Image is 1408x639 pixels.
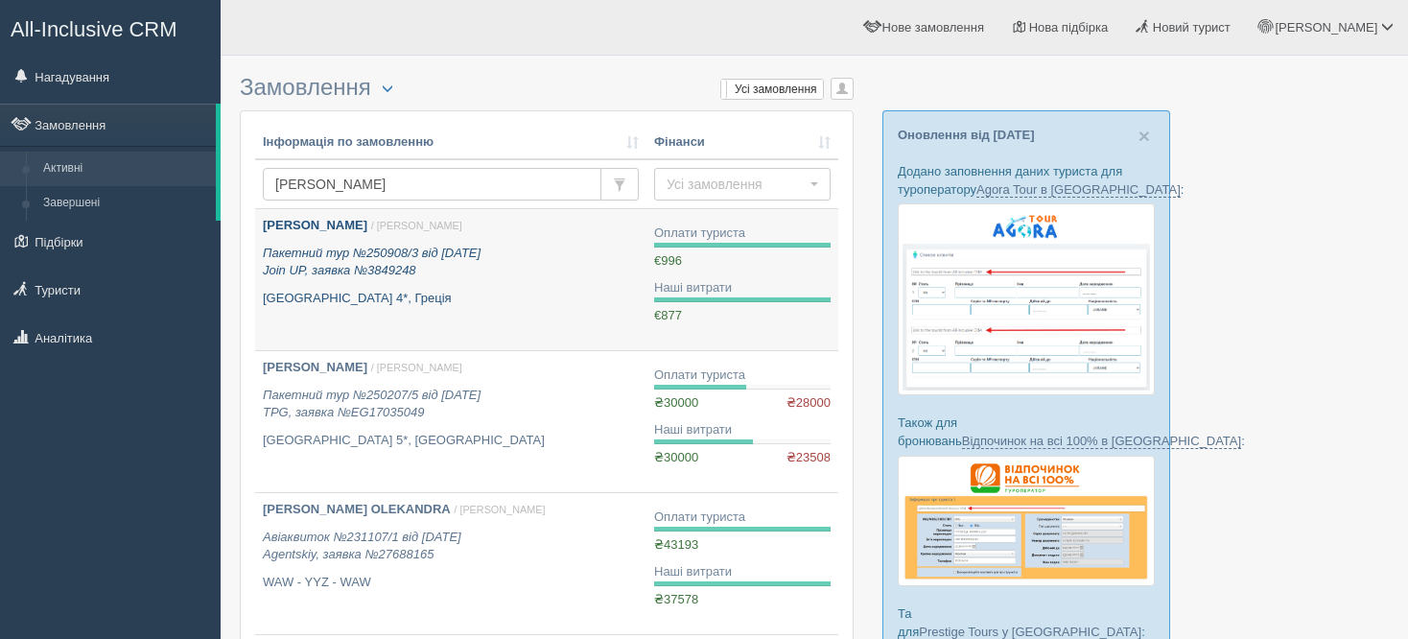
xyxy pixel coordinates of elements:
a: Завершені [35,186,216,221]
span: [PERSON_NAME] [1275,20,1377,35]
img: otdihnavse100--%D1%84%D0%BE%D1%80%D0%BC%D0%B0-%D0%B1%D1%80%D0%BE%D0%BD%D0%B8%D1%80%D0%BE%D0%B2%D0... [898,456,1155,586]
button: Close [1138,126,1150,146]
h3: Замовлення [240,75,854,101]
a: Agora Tour в [GEOGRAPHIC_DATA] [976,182,1181,198]
p: WAW - YYZ - WAW [263,574,639,592]
span: Новий турист [1153,20,1231,35]
p: [GEOGRAPHIC_DATA] 4*, Греція [263,290,639,308]
span: ₴30000 [654,395,698,410]
span: €877 [654,308,682,322]
a: Інформація по замовленню [263,133,639,152]
i: Пакетний тур №250207/5 від [DATE] TPG, заявка №EG17035049 [263,388,481,420]
label: Усі замовлення [721,80,823,99]
span: All-Inclusive CRM [11,17,177,41]
button: Усі замовлення [654,168,831,201]
a: Активні [35,152,216,186]
span: Усі замовлення [667,175,806,194]
span: ₴43193 [654,537,698,552]
div: Оплати туриста [654,225,831,243]
input: Пошук за номером замовлення, ПІБ або паспортом туриста [263,168,601,201]
p: Також для бронювань : [898,414,1155,450]
span: ₴37578 [654,592,698,606]
a: [PERSON_NAME] / [PERSON_NAME] Пакетний тур №250908/3 від [DATE]Join UP, заявка №3849248 [GEOGRAPH... [255,209,646,350]
a: Відпочинок на всі 100% в [GEOGRAPHIC_DATA] [962,434,1241,449]
i: Пакетний тур №250908/3 від [DATE] Join UP, заявка №3849248 [263,246,481,278]
div: Оплати туриста [654,509,831,527]
span: ₴23508 [786,449,831,467]
b: [PERSON_NAME] [263,360,367,374]
span: / [PERSON_NAME] [371,220,462,231]
div: Наші витрати [654,421,831,439]
span: Нова підбірка [1029,20,1109,35]
b: [PERSON_NAME] [263,218,367,232]
img: agora-tour-%D1%84%D0%BE%D1%80%D0%BC%D0%B0-%D0%B1%D1%80%D0%BE%D0%BD%D1%8E%D0%B2%D0%B0%D0%BD%D0%BD%... [898,203,1155,395]
div: Наші витрати [654,279,831,297]
span: €996 [654,253,682,268]
a: Фінанси [654,133,831,152]
p: [GEOGRAPHIC_DATA] 5*, [GEOGRAPHIC_DATA] [263,432,639,450]
span: Нове замовлення [882,20,984,35]
i: Авіаквиток №231107/1 від [DATE] Agentskiy, заявка №27688165 [263,530,461,562]
div: Оплати туриста [654,367,831,385]
div: Наші витрати [654,563,831,581]
b: [PERSON_NAME] OLEKANDRA [263,502,451,516]
a: Оновлення від [DATE] [898,128,1035,142]
p: Додано заповнення даних туриста для туроператору : [898,162,1155,199]
span: ₴30000 [654,450,698,464]
a: All-Inclusive CRM [1,1,220,54]
span: / [PERSON_NAME] [454,504,545,515]
span: / [PERSON_NAME] [371,362,462,373]
span: × [1138,125,1150,147]
a: [PERSON_NAME] OLEKANDRA / [PERSON_NAME] Авіаквиток №231107/1 від [DATE]Agentskiy, заявка №2768816... [255,493,646,634]
span: ₴28000 [786,394,831,413]
a: [PERSON_NAME] / [PERSON_NAME] Пакетний тур №250207/5 від [DATE]TPG, заявка №EG17035049 [GEOGRAPHI... [255,351,646,492]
